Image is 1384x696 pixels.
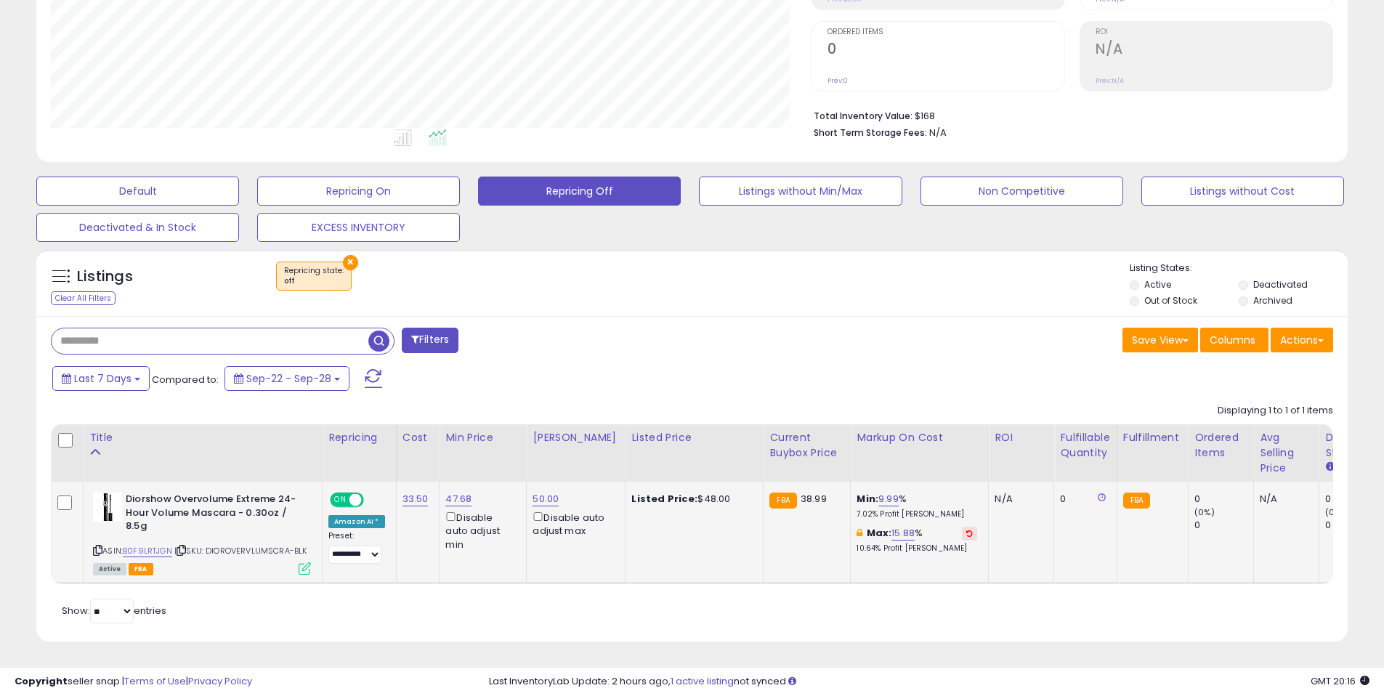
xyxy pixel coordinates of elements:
div: Ordered Items [1194,430,1247,461]
label: Active [1144,278,1171,291]
a: 9.99 [878,492,899,506]
a: 1 active listing [671,674,734,688]
a: 47.68 [445,492,472,506]
button: Deactivated & In Stock [36,213,239,242]
i: This overrides the store level max markup for this listing [857,528,862,538]
b: Diorshow Overvolume Extreme 24-Hour Volume Mascara - 0.30oz / 8.5g [126,493,302,537]
b: Max: [867,526,892,540]
div: Clear All Filters [51,291,116,305]
img: 315tQcdyPKL._SL40_.jpg [93,493,122,522]
span: All listings currently available for purchase on Amazon [93,563,126,575]
div: 0 [1060,493,1105,506]
li: $168 [814,106,1322,124]
label: Archived [1253,294,1292,307]
div: Min Price [445,430,520,445]
span: | SKU: DIOROVERVLUMSCRA-BLK [174,545,307,557]
span: 38.99 [801,492,827,506]
button: Columns [1200,328,1268,352]
div: % [857,527,977,554]
b: Short Term Storage Fees: [814,126,927,139]
div: 0 [1194,493,1253,506]
div: Current Buybox Price [769,430,844,461]
span: Ordered Items [827,28,1064,36]
small: (0%) [1325,506,1345,518]
div: Days In Stock [1325,430,1378,461]
button: Filters [402,328,458,353]
div: Disable auto adjust max [533,509,614,538]
label: Out of Stock [1144,294,1197,307]
div: ROI [995,430,1048,445]
button: Actions [1271,328,1333,352]
button: Default [36,177,239,206]
span: Sep-22 - Sep-28 [246,371,331,386]
span: FBA [129,563,153,575]
span: Repricing state : [284,265,344,287]
div: Listed Price [631,430,757,445]
label: Deactivated [1253,278,1308,291]
div: Last InventoryLab Update: 2 hours ago, not synced. [489,675,1369,689]
button: Sep-22 - Sep-28 [224,366,349,391]
div: 0 (0%) [1325,519,1384,532]
strong: Copyright [15,674,68,688]
button: Last 7 Days [52,366,150,391]
small: Days In Stock. [1325,461,1334,474]
p: 10.64% Profit [PERSON_NAME] [857,543,977,554]
span: ROI [1096,28,1332,36]
span: N/A [929,126,947,139]
a: 15.88 [891,526,915,541]
i: Revert to store-level Max Markup [966,530,973,537]
span: Compared to: [152,373,219,387]
span: 2025-10-6 20:16 GMT [1311,674,1369,688]
div: Markup on Cost [857,430,982,445]
small: Prev: 0 [827,76,848,85]
th: The percentage added to the cost of goods (COGS) that forms the calculator for Min & Max prices. [851,424,989,482]
a: B0F9LRTJGN [123,545,172,557]
span: OFF [362,494,385,506]
div: Amazon AI * [328,515,385,528]
b: Min: [857,492,878,506]
h5: Listings [77,267,133,287]
div: N/A [1260,493,1308,506]
a: Privacy Policy [188,674,252,688]
span: Show: entries [62,604,166,618]
div: N/A [995,493,1043,506]
div: [PERSON_NAME] [533,430,619,445]
div: ASIN: [93,493,311,573]
button: Repricing On [257,177,460,206]
small: FBA [1123,493,1150,509]
div: Title [89,430,316,445]
div: Cost [402,430,434,445]
span: Last 7 Days [74,371,131,386]
div: 0 [1194,519,1253,532]
div: Repricing [328,430,390,445]
button: × [343,255,358,270]
div: seller snap | | [15,675,252,689]
div: Fulfillable Quantity [1060,430,1110,461]
h2: 0 [827,41,1064,60]
button: Save View [1122,328,1198,352]
p: 7.02% Profit [PERSON_NAME] [857,509,977,519]
div: Preset: [328,531,385,564]
small: (0%) [1194,506,1215,518]
button: Non Competitive [920,177,1123,206]
b: Total Inventory Value: [814,110,912,122]
button: EXCESS INVENTORY [257,213,460,242]
div: Fulfillment [1123,430,1182,445]
button: Listings without Min/Max [699,177,902,206]
span: Columns [1210,333,1255,347]
div: Avg Selling Price [1260,430,1313,476]
small: Prev: N/A [1096,76,1124,85]
b: Listed Price: [631,492,697,506]
small: FBA [769,493,796,509]
div: 0 (0%) [1325,493,1384,506]
div: off [284,276,344,286]
button: Repricing Off [478,177,681,206]
div: $48.00 [631,493,752,506]
a: 50.00 [533,492,559,506]
div: % [857,493,977,519]
div: Disable auto adjust min [445,509,515,551]
span: ON [331,494,349,506]
button: Listings without Cost [1141,177,1344,206]
h2: N/A [1096,41,1332,60]
div: Displaying 1 to 1 of 1 items [1218,404,1333,418]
